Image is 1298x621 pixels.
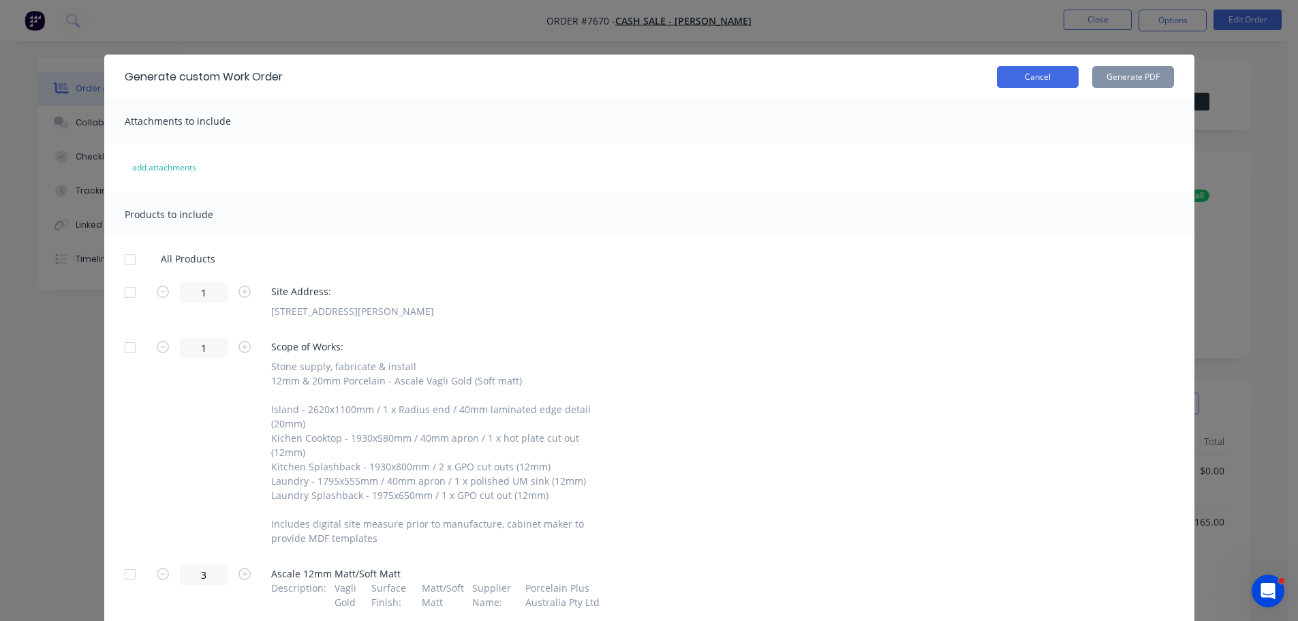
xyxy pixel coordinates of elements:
[525,581,612,609] span: Porcelain Plus Australia Pty Ltd
[1092,66,1174,88] button: Generate PDF
[125,208,213,221] span: Products to include
[271,339,612,354] span: Scope of Works:
[125,69,283,85] div: Generate custom Work Order
[125,115,231,127] span: Attachments to include
[118,157,211,179] button: add attachments
[161,252,224,266] span: All Products
[335,581,362,609] span: Vagli Gold
[371,581,413,609] span: Surface Finish :
[271,284,434,299] span: Site Address:
[271,581,326,609] span: Description :
[271,304,434,318] div: [STREET_ADDRESS][PERSON_NAME]
[472,581,516,609] span: Supplier Name :
[271,359,612,545] div: Stone supply, fabricate & install 12mm & 20mm Porcelain - Ascale Vagli Gold (Soft matt) Island - ...
[997,66,1079,88] button: Cancel
[271,566,612,581] span: Ascale 12mm Matt/Soft Matt
[422,581,464,609] span: Matt/Soft Matt
[1252,575,1284,607] iframe: Intercom live chat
